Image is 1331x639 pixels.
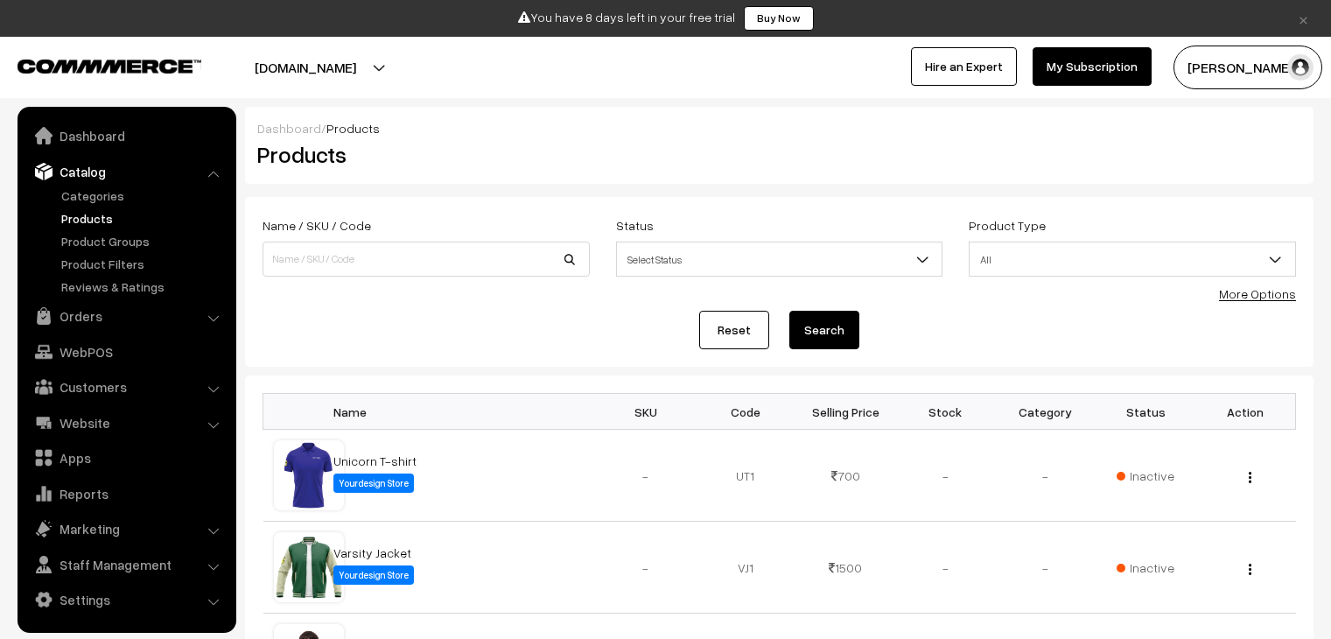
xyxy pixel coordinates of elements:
[1292,8,1315,29] a: ×
[970,244,1295,275] span: All
[1173,46,1322,89] button: [PERSON_NAME]
[57,277,230,296] a: Reviews & Ratings
[22,156,230,187] a: Catalog
[744,6,814,31] a: Buy Now
[1096,394,1195,430] th: Status
[617,244,942,275] span: Select Status
[969,242,1296,277] span: All
[596,522,696,614] td: -
[263,242,590,277] input: Name / SKU / Code
[895,394,995,430] th: Stock
[333,394,596,430] th: Name
[996,430,1096,522] td: -
[696,394,795,430] th: Code
[795,430,895,522] td: 700
[257,119,1301,137] div: /
[57,209,230,228] a: Products
[333,565,414,586] label: Yourdesign Store
[1219,286,1296,301] a: More Options
[57,232,230,250] a: Product Groups
[22,549,230,580] a: Staff Management
[1287,54,1313,81] img: user
[22,120,230,151] a: Dashboard
[57,255,230,273] a: Product Filters
[1195,394,1295,430] th: Action
[696,522,795,614] td: VJ1
[257,141,588,168] h2: Products
[57,186,230,205] a: Categories
[996,394,1096,430] th: Category
[969,216,1046,235] label: Product Type
[911,47,1017,86] a: Hire an Expert
[22,584,230,615] a: Settings
[895,522,995,614] td: -
[616,216,654,235] label: Status
[263,216,371,235] label: Name / SKU / Code
[18,60,201,73] img: COMMMERCE
[22,336,230,368] a: WebPOS
[1033,47,1152,86] a: My Subscription
[257,121,321,136] a: Dashboard
[1117,558,1174,577] span: Inactive
[596,430,696,522] td: -
[193,46,417,89] button: [DOMAIN_NAME]
[1249,472,1251,483] img: Menu
[6,6,1325,31] div: You have 8 days left in your free trial
[696,430,795,522] td: UT1
[1117,467,1174,485] span: Inactive
[326,121,380,136] span: Products
[22,513,230,544] a: Marketing
[22,371,230,403] a: Customers
[895,430,995,522] td: -
[22,442,230,474] a: Apps
[699,311,769,349] a: Reset
[795,394,895,430] th: Selling Price
[789,311,859,349] button: Search
[996,522,1096,614] td: -
[616,242,943,277] span: Select Status
[22,478,230,509] a: Reports
[18,54,171,75] a: COMMMERCE
[596,394,696,430] th: SKU
[22,300,230,332] a: Orders
[795,522,895,614] td: 1500
[333,545,411,560] a: Varsity Jacket
[22,407,230,439] a: Website
[1249,564,1251,575] img: Menu
[333,453,417,468] a: Unicorn T-shirt
[333,474,414,494] label: Yourdesign Store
